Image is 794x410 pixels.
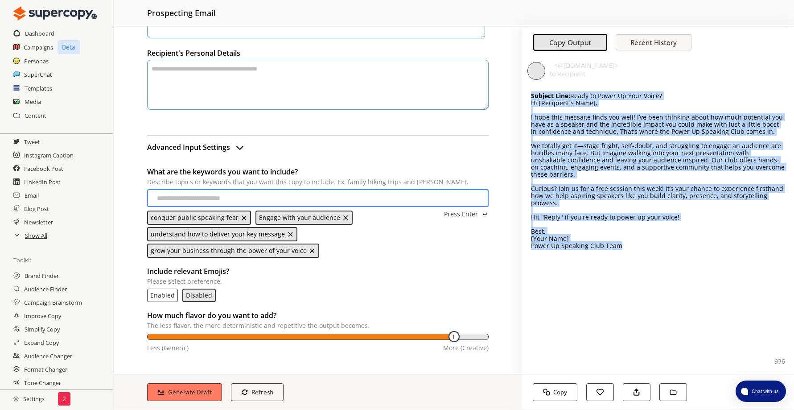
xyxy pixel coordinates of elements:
button: Refresh [231,383,284,401]
p: I hope this message finds you well! I’ve been thinking about how much potential you have as a spe... [531,114,785,135]
p: Press Enter [444,211,478,218]
a: LinkedIn Post [24,175,61,189]
h2: Advanced Input Settings [147,141,230,154]
p: Best, [531,228,785,235]
button: Copy Output [533,34,607,51]
p: understand how to deliver your key message [151,231,285,238]
h2: What are the keywords you want to include? [147,165,489,178]
a: Email [25,189,39,202]
a: Media [25,95,41,108]
a: Personas [24,54,49,68]
img: delete [342,214,349,221]
a: Instagram Caption [24,149,74,162]
img: delete [309,247,316,254]
button: Copy [533,383,578,401]
p: Hit "Reply" if you're ready to power up your voice! [531,214,785,221]
h2: Include relevant Emojis? [147,265,489,278]
a: Campaigns [24,41,53,54]
img: delete [287,231,294,238]
p: 2 [62,395,66,402]
a: SuperChat [24,68,52,81]
a: Campaign Brainstorm [24,296,82,309]
span: <@[DOMAIN_NAME]> [554,61,618,70]
a: Simplify Copy [25,323,60,336]
h2: Recipient's Personal Details [147,46,489,60]
p: More (Creative) [443,344,489,352]
button: Disabled [186,292,212,299]
textarea: textarea-textarea [147,60,489,110]
a: Tweet [24,135,40,149]
h2: Blog Post [24,202,49,215]
a: Brand Finder [25,269,59,282]
a: Facebook Post [24,162,63,175]
p: grow your business through the power of your voice [151,247,307,254]
button: Enabled [150,292,175,299]
h2: How much flavor do you want to add? [147,309,489,322]
p: Describe topics or keywords that you want this copy to include. Ex. family hiking trips and [PERS... [147,178,489,186]
a: Show All [25,229,47,242]
a: Newsletter [24,215,53,229]
a: Dashboard [25,27,54,40]
p: We totally get it—stage fright, self-doubt, and struggling to engage an audience are hurdles many... [531,142,785,178]
img: delete [240,214,247,221]
p: Hi [Recipient's Name], [531,99,785,107]
p: 936 [774,358,785,365]
p: Beta [58,40,80,54]
span: temperature-input [147,309,489,356]
b: Recent History [630,38,677,47]
p: Curious? Join us for a free session this week! It’s your chance to experience firsthand how we he... [531,185,785,207]
button: atlas-launcher [736,381,786,402]
a: Improve Copy [24,309,61,323]
a: Audience Changer [24,349,72,363]
strong: Subject Line: [531,91,570,100]
img: Close [234,142,245,153]
p: conquer public speaking fear [151,214,239,221]
a: Content [25,109,46,122]
p: to Recipient [550,70,781,78]
a: Tone Changer [24,376,61,389]
a: Format Changer [24,363,67,376]
img: Close [13,396,19,402]
span: Chat with us [748,388,781,395]
p: Ready to Power Up Your Voice? [531,92,785,99]
h2: prospecting email [147,4,216,21]
p: [Your Name] [531,235,785,242]
button: topics-add-button [444,211,489,218]
a: Templates [25,82,52,95]
img: Close [13,4,97,22]
b: Refresh [251,388,273,396]
button: Recent History [616,34,691,50]
p: Please select preference. [147,278,489,285]
p: Power Up Speaking Club Team [531,242,785,249]
h2: Expand Copy [24,336,59,349]
img: Press Enter [482,213,488,215]
b: Copy [553,388,567,396]
input: topics-input [147,189,489,207]
div: topics-text-list [147,211,444,258]
a: Audience Finder [24,282,67,296]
